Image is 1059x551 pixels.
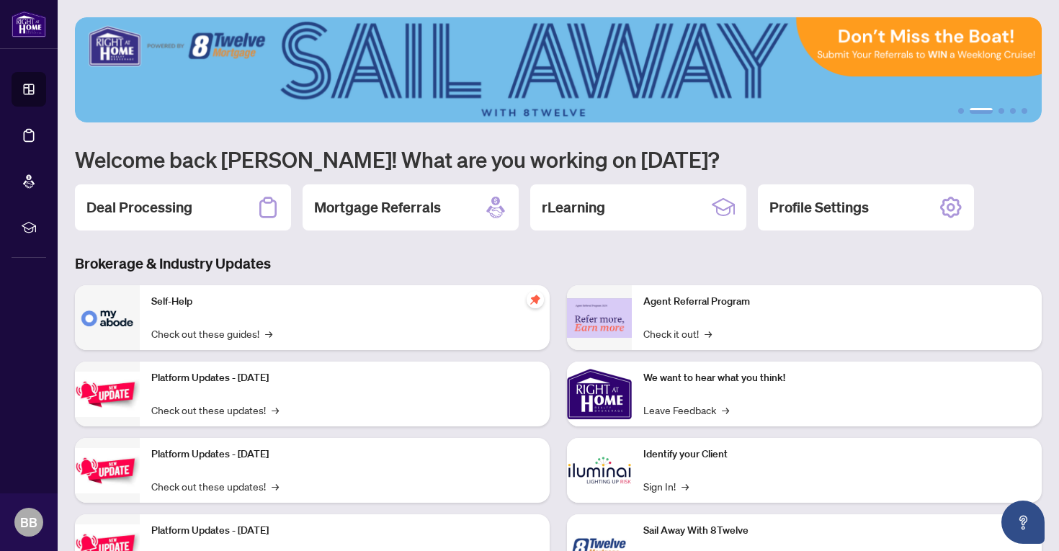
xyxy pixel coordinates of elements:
a: Check it out!→ [643,326,712,341]
button: 2 [970,108,993,114]
img: Identify your Client [567,438,632,503]
a: Leave Feedback→ [643,402,729,418]
img: Slide 1 [75,17,1042,122]
p: Sail Away With 8Twelve [643,523,1030,539]
h3: Brokerage & Industry Updates [75,254,1042,274]
img: We want to hear what you think! [567,362,632,426]
h2: rLearning [542,197,605,218]
span: BB [20,512,37,532]
img: Platform Updates - July 8, 2025 [75,448,140,493]
h2: Mortgage Referrals [314,197,441,218]
button: 5 [1022,108,1027,114]
span: → [272,478,279,494]
h2: Deal Processing [86,197,192,218]
img: logo [12,11,46,37]
p: Identify your Client [643,447,1030,462]
span: → [705,326,712,341]
span: → [265,326,272,341]
a: Check out these updates!→ [151,478,279,494]
img: Platform Updates - July 21, 2025 [75,372,140,417]
button: 3 [998,108,1004,114]
p: Platform Updates - [DATE] [151,447,538,462]
img: Agent Referral Program [567,298,632,338]
a: Check out these guides!→ [151,326,272,341]
p: Agent Referral Program [643,294,1030,310]
h1: Welcome back [PERSON_NAME]! What are you working on [DATE]? [75,145,1042,173]
span: → [272,402,279,418]
p: Self-Help [151,294,538,310]
button: 4 [1010,108,1016,114]
p: Platform Updates - [DATE] [151,370,538,386]
a: Check out these updates!→ [151,402,279,418]
p: Platform Updates - [DATE] [151,523,538,539]
h2: Profile Settings [769,197,869,218]
a: Sign In!→ [643,478,689,494]
span: pushpin [527,291,544,308]
span: → [722,402,729,418]
button: Open asap [1001,501,1045,544]
img: Self-Help [75,285,140,350]
button: 1 [958,108,964,114]
p: We want to hear what you think! [643,370,1030,386]
span: → [682,478,689,494]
